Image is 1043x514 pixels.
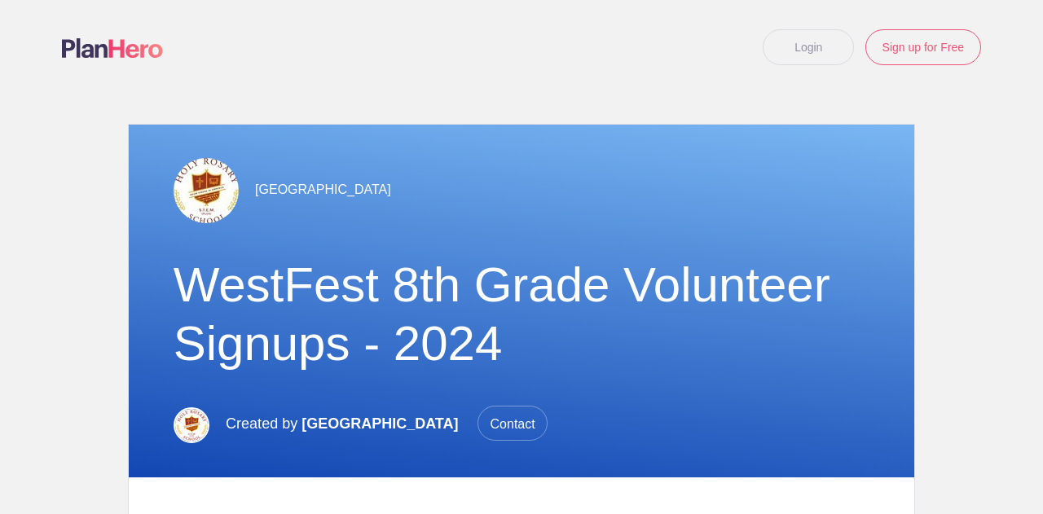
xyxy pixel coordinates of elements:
div: [GEOGRAPHIC_DATA] [174,157,870,223]
a: Sign up for Free [865,29,981,65]
img: Logo sq2 [174,158,239,223]
span: [GEOGRAPHIC_DATA] [301,415,458,432]
img: Logo main planhero [62,38,163,58]
img: Hrs logo stem rgb [174,407,209,443]
h1: WestFest 8th Grade Volunteer Signups - 2024 [174,256,870,373]
p: Created by [226,406,548,442]
span: Contact [477,406,548,441]
a: Login [763,29,854,65]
